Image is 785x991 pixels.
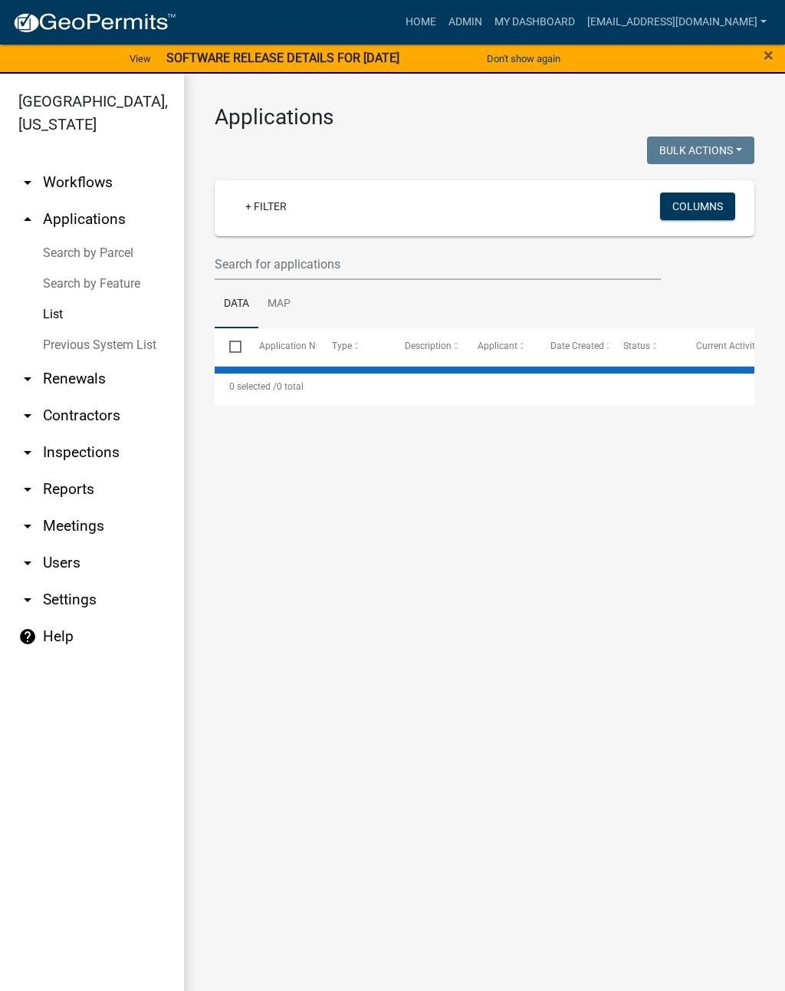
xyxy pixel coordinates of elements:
button: Close [764,46,774,64]
i: help [18,627,37,646]
i: arrow_drop_down [18,407,37,425]
a: View [123,46,157,71]
datatable-header-cell: Status [609,328,682,365]
button: Columns [660,193,735,220]
span: Applicant [478,341,517,351]
i: arrow_drop_down [18,480,37,499]
span: Application Number [259,341,343,351]
button: Bulk Actions [647,137,754,164]
a: My Dashboard [488,8,581,37]
a: + Filter [233,193,299,220]
h3: Applications [215,104,754,130]
input: Search for applications [215,249,661,280]
datatable-header-cell: Type [317,328,389,365]
button: Don't show again [481,46,567,71]
strong: SOFTWARE RELEASE DETAILS FOR [DATE] [166,51,399,65]
i: arrow_drop_down [18,443,37,462]
datatable-header-cell: Description [390,328,463,365]
a: Admin [442,8,488,37]
datatable-header-cell: Date Created [536,328,609,365]
span: 0 selected / [229,381,277,392]
i: arrow_drop_down [18,370,37,388]
i: arrow_drop_down [18,517,37,535]
i: arrow_drop_down [18,554,37,572]
span: Type [332,341,352,351]
span: Current Activity [696,341,760,351]
span: Status [623,341,650,351]
i: arrow_drop_down [18,173,37,192]
a: Data [215,280,258,329]
datatable-header-cell: Applicant [463,328,536,365]
span: Description [405,341,452,351]
span: × [764,44,774,66]
i: arrow_drop_down [18,591,37,609]
a: Map [258,280,300,329]
a: [EMAIL_ADDRESS][DOMAIN_NAME] [581,8,773,37]
span: Date Created [550,341,604,351]
datatable-header-cell: Current Activity [682,328,754,365]
datatable-header-cell: Application Number [244,328,317,365]
div: 0 total [215,367,754,406]
a: Home [399,8,442,37]
i: arrow_drop_up [18,210,37,229]
datatable-header-cell: Select [215,328,244,365]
